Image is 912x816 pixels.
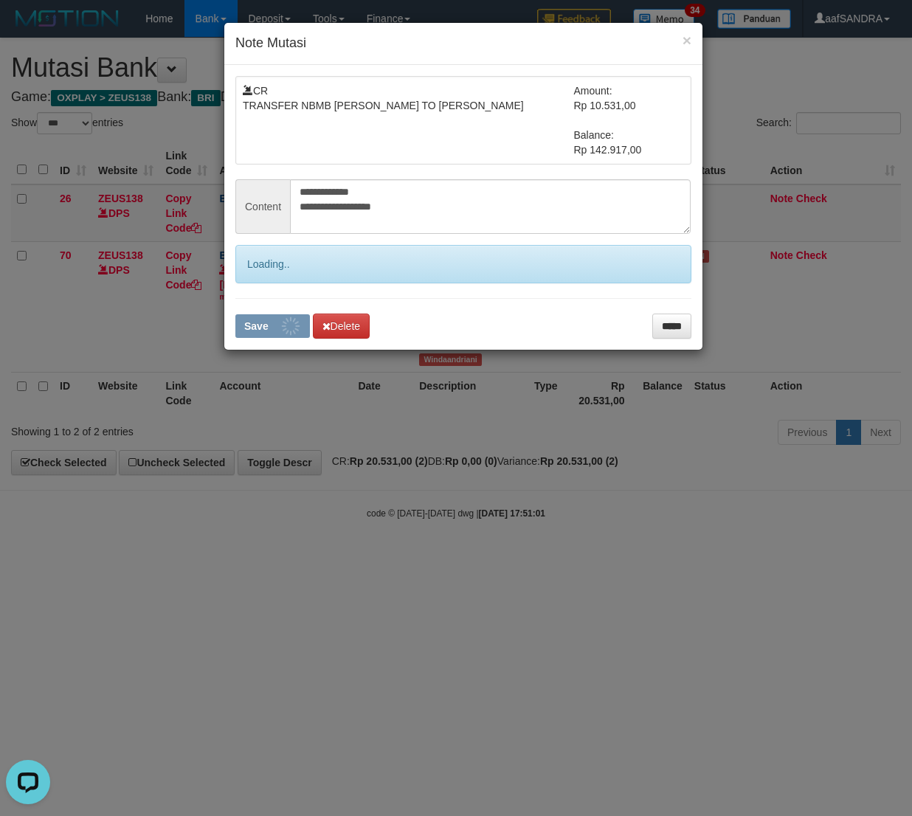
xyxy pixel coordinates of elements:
span: Content [235,179,290,235]
td: CR TRANSFER NBMB [PERSON_NAME] TO [PERSON_NAME] [243,83,574,157]
button: × [683,32,691,48]
button: Delete [313,314,370,339]
button: Open LiveChat chat widget [6,6,50,50]
button: Save [235,314,310,338]
span: Delete [322,320,360,332]
h4: Note Mutasi [235,34,691,53]
td: Amount: Rp 10.531,00 Balance: Rp 142.917,00 [574,83,685,157]
span: Save [244,320,269,332]
div: Loading.. [235,245,691,283]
